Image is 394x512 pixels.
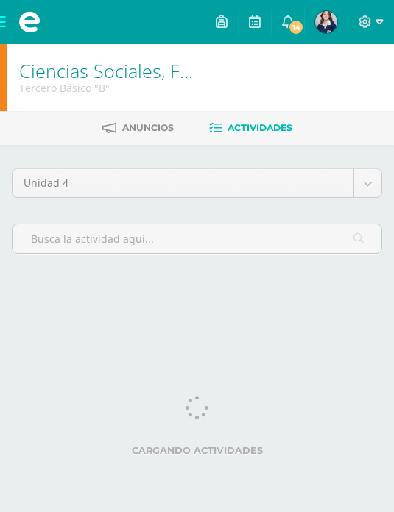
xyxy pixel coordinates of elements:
[102,116,174,140] a: Anuncios
[209,116,292,140] a: Actividades
[122,122,174,133] span: Anuncios
[13,169,381,197] a: Unidad 4
[19,81,204,95] div: Tercero Básico 'B'
[24,169,342,197] span: Unidad 4
[12,445,382,456] label: Cargando actividades
[13,224,381,253] input: Busca la actividad aquí...
[19,60,204,81] h1: Ciencias Sociales, Formación Ciudadana e Interculturalidad
[315,11,337,33] img: 967c1cbf3ad1297b1c92aa7fdcd14157.png
[288,19,304,35] span: 14
[228,122,292,133] span: Actividades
